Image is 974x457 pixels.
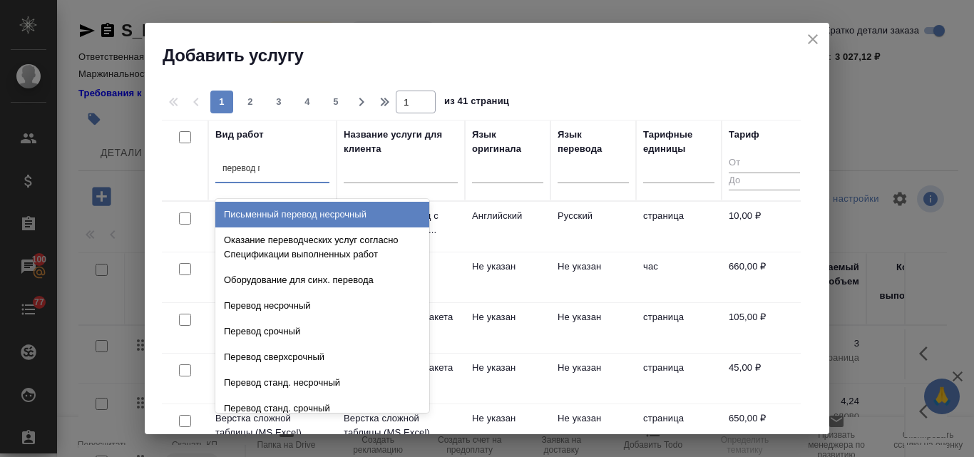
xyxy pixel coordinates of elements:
[729,128,759,142] div: Тариф
[163,44,829,67] h2: Добавить услугу
[215,396,429,421] div: Перевод станд. срочный
[215,411,329,440] p: Верстка сложной таблицы (MS Excel)
[550,303,636,353] td: Не указан
[722,202,807,252] td: 10,00 ₽
[558,128,629,156] div: Язык перевода
[802,29,824,50] button: close
[636,354,722,404] td: страница
[344,411,458,440] p: Верстка сложной таблицы (MS Excel)
[239,95,262,109] span: 2
[215,128,264,142] div: Вид работ
[550,354,636,404] td: Не указан
[215,293,429,319] div: Перевод несрочный
[239,91,262,113] button: 2
[324,91,347,113] button: 5
[729,155,800,173] input: От
[550,202,636,252] td: Русский
[636,303,722,353] td: страница
[465,303,550,353] td: Не указан
[267,91,290,113] button: 3
[643,128,714,156] div: Тарифные единицы
[215,370,429,396] div: Перевод станд. несрочный
[550,252,636,302] td: Не указан
[722,404,807,454] td: 650,00 ₽
[296,91,319,113] button: 4
[636,404,722,454] td: страница
[465,252,550,302] td: Не указан
[296,95,319,109] span: 4
[722,252,807,302] td: 660,00 ₽
[215,227,429,267] div: Оказание переводческих услуг согласно Спецификации выполненных работ
[722,354,807,404] td: 45,00 ₽
[636,202,722,252] td: страница
[215,344,429,370] div: Перевод сверхсрочный
[465,202,550,252] td: Английский
[465,354,550,404] td: Не указан
[729,173,800,190] input: До
[267,95,290,109] span: 3
[472,128,543,156] div: Язык оригинала
[636,252,722,302] td: час
[215,202,429,227] div: Письменный перевод несрочный
[215,319,429,344] div: Перевод срочный
[444,93,509,113] span: из 41 страниц
[722,303,807,353] td: 105,00 ₽
[215,267,429,293] div: Оборудование для синх. перевода
[465,404,550,454] td: Не указан
[324,95,347,109] span: 5
[550,404,636,454] td: Не указан
[344,128,458,156] div: Название услуги для клиента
